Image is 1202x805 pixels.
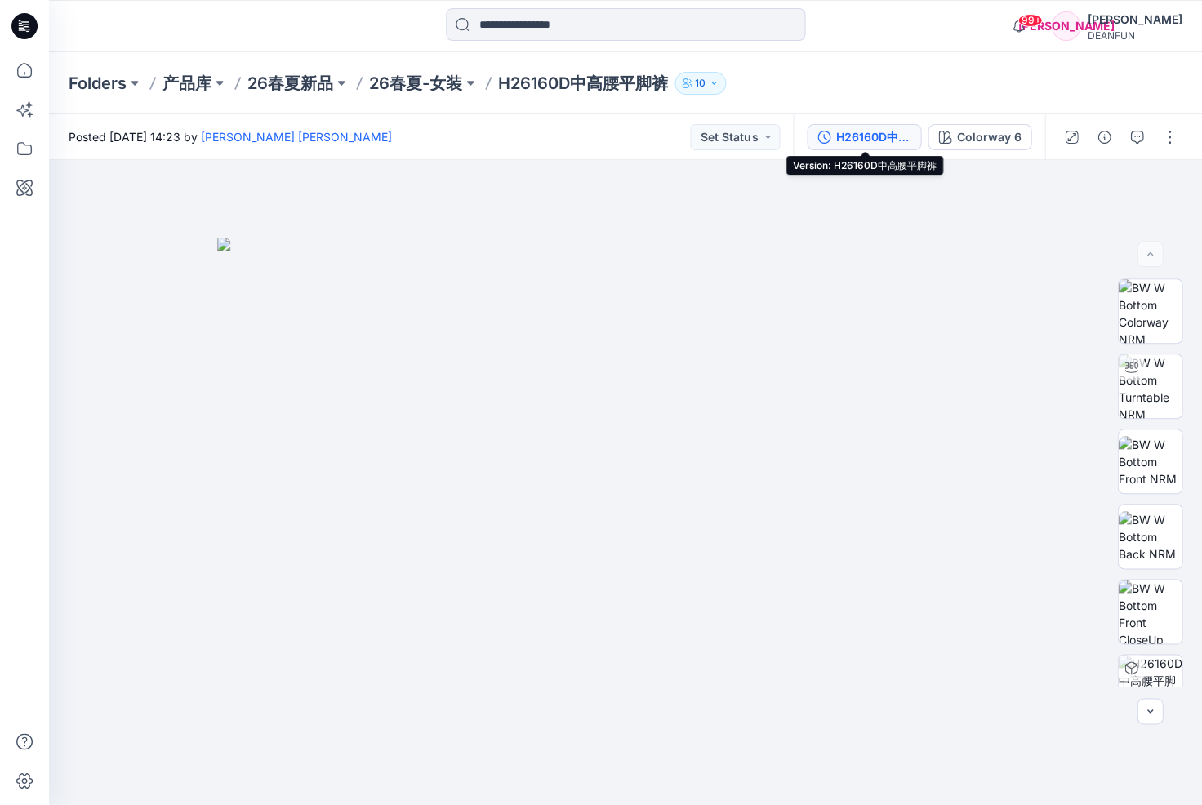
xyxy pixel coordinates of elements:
div: [PERSON_NAME] [1087,10,1182,29]
button: 10 [674,72,726,95]
a: 产品库 [162,72,211,95]
img: BW W Bottom Front NRM [1118,436,1182,487]
img: H26160D中高腰平脚裤 Colorway 6 [1118,655,1182,718]
p: 10 [695,74,706,92]
a: 26春夏新品 [247,72,333,95]
button: Details [1091,124,1117,150]
img: BW W Bottom Front CloseUp NRM [1118,580,1182,643]
button: Colorway 6 [928,124,1031,150]
div: Colorway 6 [956,128,1021,146]
span: 99+ [1017,14,1042,27]
div: H26160D中高腰平脚裤 [835,128,910,146]
div: [PERSON_NAME] [1051,11,1080,41]
img: BW W Bottom Turntable NRM [1118,354,1182,418]
img: BW W Bottom Back NRM [1118,511,1182,563]
button: H26160D中高腰平脚裤 [807,124,921,150]
a: 26春夏-女装 [369,72,462,95]
a: [PERSON_NAME] [PERSON_NAME] [201,130,392,144]
img: BW W Bottom Colorway NRM [1118,279,1182,343]
a: Folders [69,72,127,95]
div: DEANFUN [1087,29,1182,42]
p: H26160D中高腰平脚裤 [498,72,668,95]
span: Posted [DATE] 14:23 by [69,128,392,145]
img: eyJhbGciOiJIUzI1NiIsImtpZCI6IjAiLCJzbHQiOiJzZXMiLCJ0eXAiOiJKV1QifQ.eyJkYXRhIjp7InR5cGUiOiJzdG9yYW... [217,238,1034,805]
